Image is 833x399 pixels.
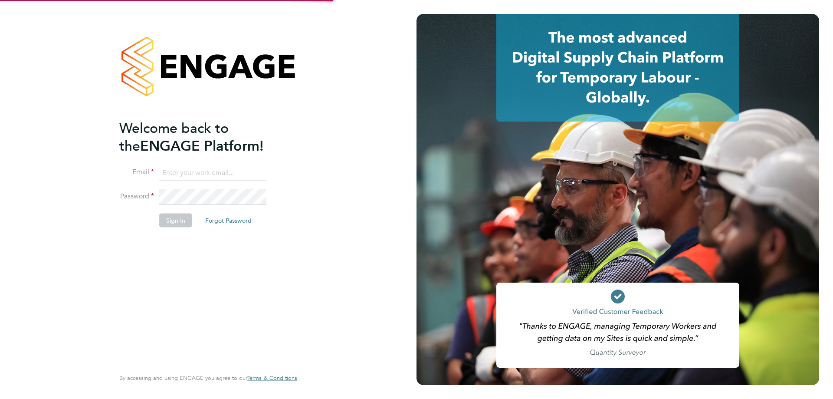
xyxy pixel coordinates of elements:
label: Email [119,168,154,177]
label: Password [119,192,154,201]
button: Sign In [159,214,192,228]
input: Enter your work email... [159,165,266,181]
h2: ENGAGE Platform! [119,119,289,155]
button: Forgot Password [198,214,259,228]
span: Welcome back to the [119,119,229,154]
span: By accessing and using ENGAGE you agree to our [119,374,297,382]
a: Terms & Conditions [247,375,297,382]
